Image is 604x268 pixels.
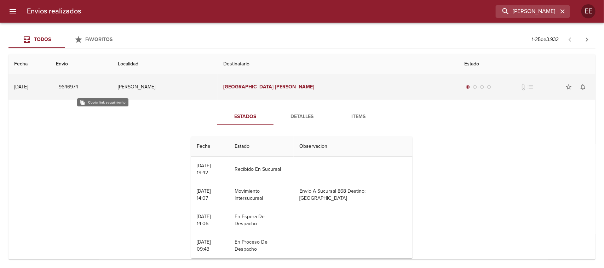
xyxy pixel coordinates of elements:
div: Abrir información de usuario [581,4,596,18]
th: Estado [459,54,596,74]
td: Envio A Sucursal 868 Destino: [GEOGRAPHIC_DATA] [294,182,413,208]
span: Detalles [278,112,326,121]
th: Estado [229,136,294,157]
div: EE [581,4,596,18]
span: Items [334,112,382,121]
th: Envio [50,54,112,74]
div: [DATE] 09:43 [197,239,211,252]
button: 9646974 [56,81,81,94]
th: Localidad [112,54,218,74]
span: radio_button_unchecked [480,85,484,89]
em: [PERSON_NAME] [275,84,315,90]
h6: Envios realizados [27,6,81,17]
span: Favoritos [86,36,113,42]
button: Activar notificaciones [576,80,590,94]
p: 1 - 25 de 3.932 [532,36,559,43]
span: Pagina siguiente [579,31,596,48]
span: No tiene documentos adjuntos [520,83,527,91]
span: Estados [221,112,269,121]
div: Tabs detalle de guia [217,108,387,125]
button: menu [4,3,21,20]
span: Pagina anterior [562,36,579,43]
div: [DATE] [14,84,28,90]
span: Todos [34,36,51,42]
div: Generado [465,83,493,91]
th: Observacion [294,136,413,157]
span: radio_button_unchecked [487,85,491,89]
table: Tabla de seguimiento [191,136,413,258]
td: En Espera De Despacho [229,208,294,233]
button: Agregar a favoritos [562,80,576,94]
th: Fecha [191,136,229,157]
th: Fecha [8,54,50,74]
span: notifications_none [579,83,586,91]
span: radio_button_unchecked [473,85,477,89]
div: [DATE] 14:06 [197,214,211,227]
span: 9646974 [59,83,78,92]
td: Recibido En Sucursal [229,157,294,182]
div: Tabs Envios [8,31,122,48]
span: No tiene pedido asociado [527,83,534,91]
td: En Proceso De Despacho [229,233,294,258]
td: [PERSON_NAME] [112,74,218,100]
input: buscar [496,5,558,18]
span: radio_button_checked [466,85,470,89]
div: [DATE] 19:42 [197,163,211,176]
td: Movimiento Intersucursal [229,182,294,208]
div: [DATE] 14:07 [197,188,211,201]
th: Destinatario [218,54,459,74]
em: [GEOGRAPHIC_DATA] [223,84,274,90]
span: star_border [565,83,572,91]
